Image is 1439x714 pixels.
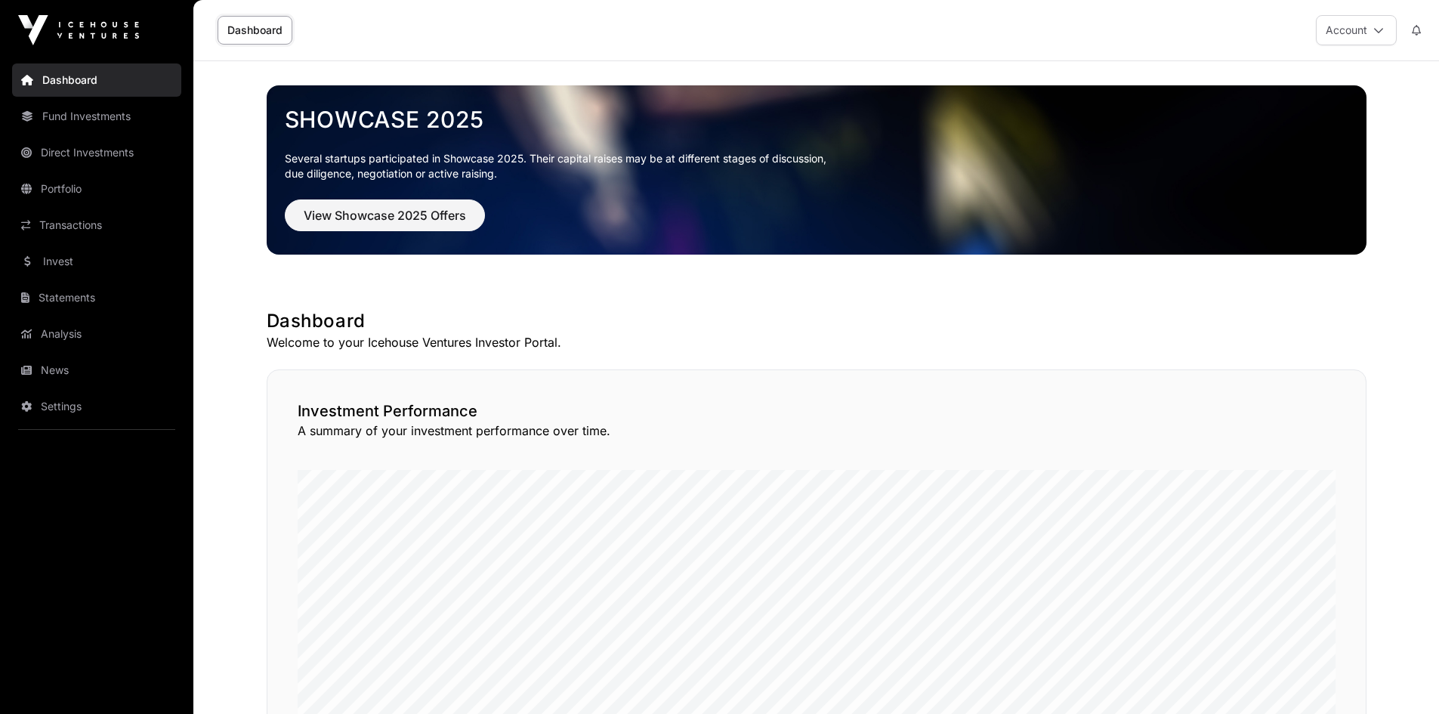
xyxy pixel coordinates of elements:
h1: Dashboard [267,309,1366,333]
a: Analysis [12,317,181,351]
img: Icehouse Ventures Logo [18,15,139,45]
a: News [12,354,181,387]
a: Dashboard [218,16,292,45]
a: Showcase 2025 [285,106,1348,133]
a: Dashboard [12,63,181,97]
p: Welcome to your Icehouse Ventures Investor Portal. [267,333,1366,351]
a: Portfolio [12,172,181,206]
p: Several startups participated in Showcase 2025. Their capital raises may be at different stages o... [285,151,1348,181]
img: Showcase 2025 [267,85,1366,255]
a: Settings [12,390,181,423]
a: Statements [12,281,181,314]
a: Fund Investments [12,100,181,133]
a: Invest [12,245,181,278]
span: View Showcase 2025 Offers [304,206,466,224]
h2: Investment Performance [298,400,1336,422]
a: Direct Investments [12,136,181,169]
p: A summary of your investment performance over time. [298,422,1336,440]
button: Account [1316,15,1397,45]
a: Transactions [12,209,181,242]
a: View Showcase 2025 Offers [285,215,485,230]
button: View Showcase 2025 Offers [285,199,485,231]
